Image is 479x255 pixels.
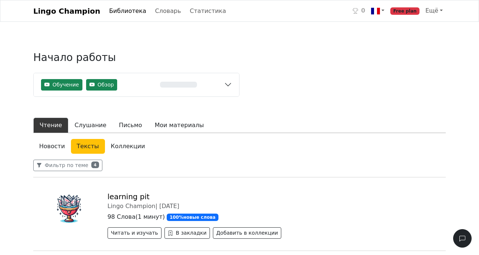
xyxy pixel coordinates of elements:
button: Чтение [33,118,68,133]
span: 0 [361,6,365,15]
a: 0 [350,3,368,18]
span: 100 % новые слова [167,214,218,221]
a: Библиотека [106,4,149,18]
button: В закладки [164,227,210,239]
a: Новости [33,139,71,154]
p: 98 Слова ( 1 минут ) [108,212,440,221]
button: Мои материалы [148,118,210,133]
button: Слушание [68,118,113,133]
button: Добавить в коллекции [213,227,281,239]
a: Читать и изучать [108,231,164,238]
a: Free plan [387,3,422,18]
a: Коллекции [105,139,151,154]
img: chalice-150x150.cc54ca354a8a7cc43fa2.png [39,192,99,225]
button: Обзор [86,79,118,91]
button: Обучение [41,79,82,91]
button: ОбучениеОбзор [34,73,239,96]
div: Lingo Champion | [108,203,440,210]
button: Читать и изучать [108,227,162,239]
span: Обзор [98,81,114,89]
button: Фильтр по теме4 [33,160,102,171]
a: Статистика [187,4,229,18]
a: Словарь [152,4,184,18]
a: Тексты [71,139,105,154]
h3: Начало работы [33,51,239,70]
span: 4 [91,161,99,168]
button: Письмо [113,118,149,133]
a: learning pit [108,192,150,201]
a: Lingo Champion [33,4,100,18]
a: Ещё [422,3,446,18]
span: Free plan [390,7,419,15]
span: Обучение [52,81,79,89]
span: [DATE] [159,203,179,210]
img: fr.svg [371,7,380,16]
